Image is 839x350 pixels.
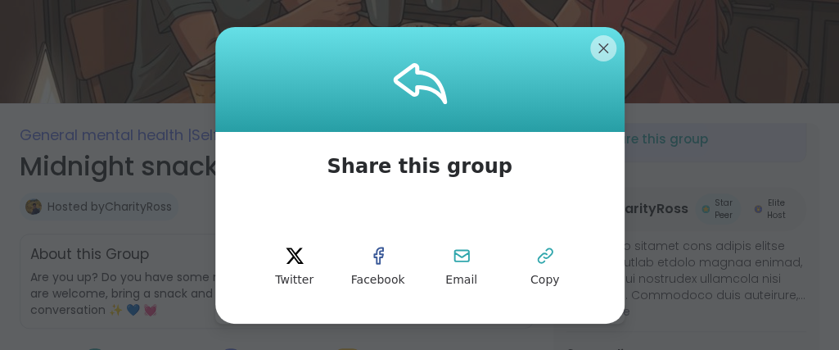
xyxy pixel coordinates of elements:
span: Email [445,272,477,289]
button: twitter [258,230,332,304]
button: Facebook [341,230,415,304]
span: Twitter [275,272,313,289]
span: Copy [530,272,560,289]
span: Share this group [307,132,531,201]
button: Twitter [258,230,332,304]
button: Email [425,230,498,304]
button: facebook [341,230,415,304]
span: Facebook [351,272,405,289]
button: Copy [508,230,582,304]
